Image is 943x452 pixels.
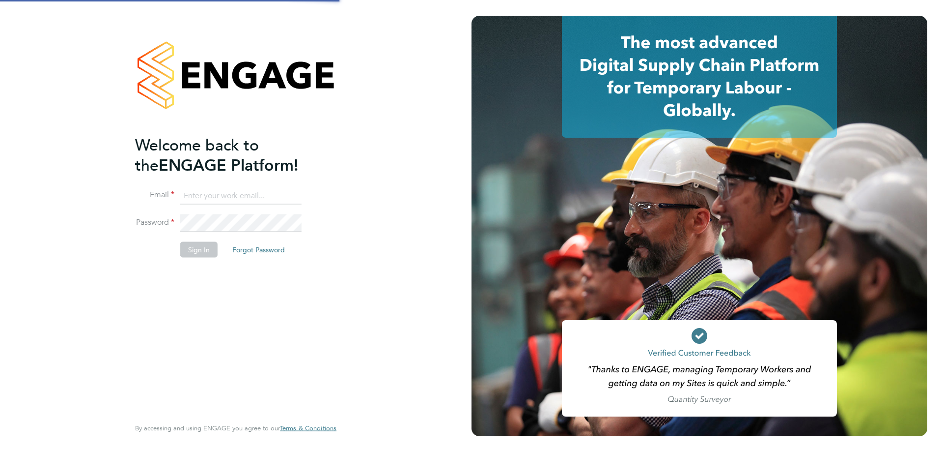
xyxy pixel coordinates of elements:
span: By accessing and using ENGAGE you agree to our [135,424,336,432]
input: Enter your work email... [180,187,302,205]
label: Email [135,190,174,200]
label: Password [135,217,174,228]
button: Forgot Password [224,242,293,258]
span: Welcome back to the [135,135,259,175]
button: Sign In [180,242,218,258]
h2: ENGAGE Platform! [135,135,327,175]
a: Terms & Conditions [280,424,336,432]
